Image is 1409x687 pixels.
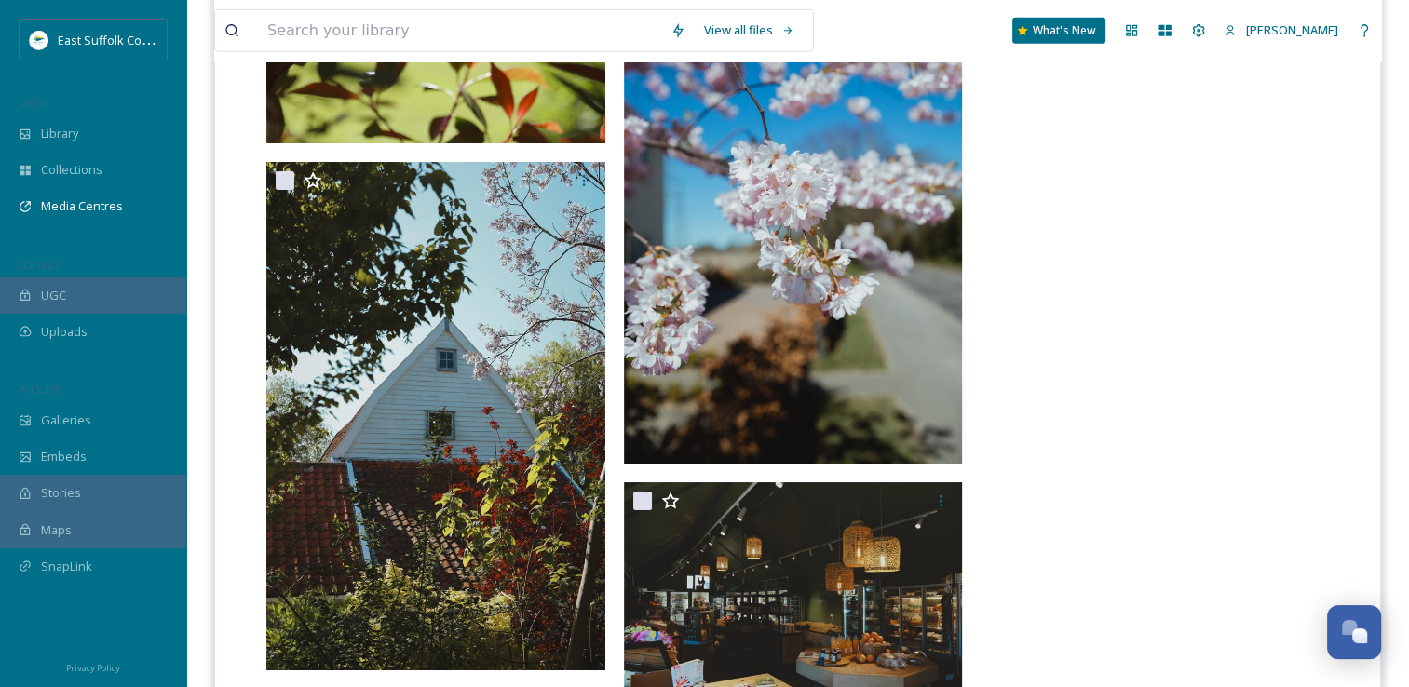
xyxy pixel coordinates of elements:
span: COLLECT [19,258,59,272]
span: Library [41,125,78,142]
span: Embeds [41,448,87,465]
span: Uploads [41,323,88,341]
button: Open Chat [1327,605,1381,659]
span: Collections [41,161,102,179]
span: MEDIA [19,96,51,110]
img: Wickham Market_Charlotte@bishybeephoto_2025 (203).jpg [266,162,605,670]
span: Media Centres [41,197,123,215]
span: Galleries [41,411,91,429]
span: East Suffolk Council [58,31,168,48]
span: Maps [41,521,72,539]
a: Privacy Policy [66,655,120,678]
a: [PERSON_NAME] [1215,12,1348,48]
a: What's New [1012,18,1105,44]
span: Privacy Policy [66,662,120,674]
span: SnapLink [41,558,92,575]
span: [PERSON_NAME] [1246,21,1338,38]
img: ESC%20Logo.png [30,31,48,49]
span: Stories [41,484,81,502]
span: UGC [41,287,66,304]
span: WIDGETS [19,383,61,397]
a: View all files [695,12,804,48]
input: Search your library [258,10,661,51]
